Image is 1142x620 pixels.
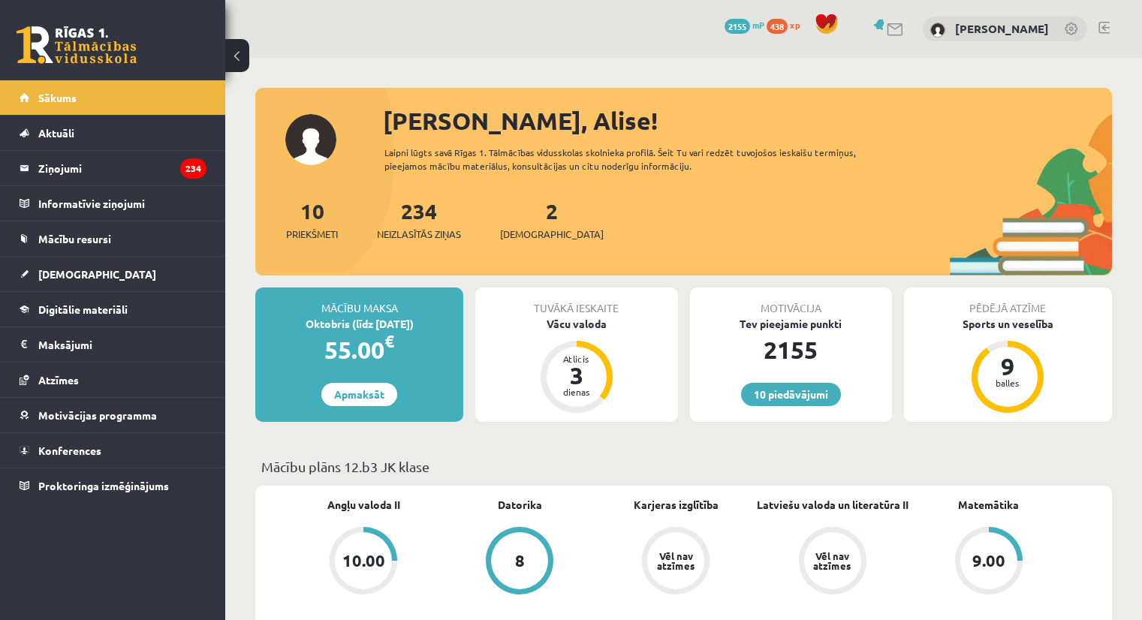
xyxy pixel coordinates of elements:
[515,552,525,569] div: 8
[38,408,157,422] span: Motivācijas programma
[475,316,677,415] a: Vācu valoda Atlicis 3 dienas
[475,316,677,332] div: Vācu valoda
[554,387,599,396] div: dienas
[377,197,461,242] a: 234Neizlasītās ziņas
[690,316,892,332] div: Tev pieejamie punkti
[741,383,841,406] a: 10 piedāvājumi
[904,316,1112,332] div: Sports un veselība
[500,227,604,242] span: [DEMOGRAPHIC_DATA]
[20,363,206,397] a: Atzīmes
[38,151,206,185] legend: Ziņojumi
[38,126,74,140] span: Aktuāli
[180,158,206,179] i: 234
[634,497,719,513] a: Karjeras izglītība
[38,479,169,492] span: Proktoringa izmēģinājums
[20,327,206,362] a: Maksājumi
[321,383,397,406] a: Apmaksāt
[441,527,598,597] a: 8
[20,221,206,256] a: Mācību resursi
[911,527,1067,597] a: 9.00
[20,257,206,291] a: [DEMOGRAPHIC_DATA]
[38,444,101,457] span: Konferences
[690,287,892,316] div: Motivācija
[327,497,400,513] a: Angļu valoda II
[498,497,542,513] a: Datorika
[958,497,1019,513] a: Matemātika
[930,23,945,38] img: Alise Strēlniece
[38,327,206,362] legend: Maksājumi
[261,456,1106,477] p: Mācību plāns 12.b3 JK klase
[20,398,206,432] a: Motivācijas programma
[383,103,1112,139] div: [PERSON_NAME], Alise!
[20,80,206,115] a: Sākums
[904,316,1112,415] a: Sports un veselība 9 balles
[955,21,1049,36] a: [PERSON_NAME]
[20,151,206,185] a: Ziņojumi234
[690,332,892,368] div: 2155
[790,19,800,31] span: xp
[655,551,697,570] div: Vēl nav atzīmes
[20,468,206,503] a: Proktoringa izmēģinājums
[38,373,79,387] span: Atzīmes
[985,378,1030,387] div: balles
[377,227,461,242] span: Neizlasītās ziņas
[972,552,1005,569] div: 9.00
[285,527,441,597] a: 10.00
[812,551,854,570] div: Vēl nav atzīmes
[384,146,899,173] div: Laipni lūgts savā Rīgas 1. Tālmācības vidusskolas skolnieka profilā. Šeit Tu vari redzēt tuvojošo...
[755,527,911,597] a: Vēl nav atzīmes
[904,287,1112,316] div: Pēdējā atzīme
[255,316,463,332] div: Oktobris (līdz [DATE])
[20,292,206,327] a: Digitālie materiāli
[342,552,385,569] div: 10.00
[554,363,599,387] div: 3
[725,19,750,34] span: 2155
[38,302,128,316] span: Digitālie materiāli
[767,19,788,34] span: 438
[38,186,206,221] legend: Informatīvie ziņojumi
[17,26,137,64] a: Rīgas 1. Tālmācības vidusskola
[20,433,206,468] a: Konferences
[384,330,394,352] span: €
[38,91,77,104] span: Sākums
[38,267,156,281] span: [DEMOGRAPHIC_DATA]
[255,287,463,316] div: Mācību maksa
[767,19,807,31] a: 438 xp
[725,19,764,31] a: 2155 mP
[598,527,754,597] a: Vēl nav atzīmes
[985,354,1030,378] div: 9
[20,186,206,221] a: Informatīvie ziņojumi
[752,19,764,31] span: mP
[757,497,908,513] a: Latviešu valoda un literatūra II
[286,197,338,242] a: 10Priekšmeti
[475,287,677,316] div: Tuvākā ieskaite
[255,332,463,368] div: 55.00
[20,116,206,150] a: Aktuāli
[286,227,338,242] span: Priekšmeti
[500,197,604,242] a: 2[DEMOGRAPHIC_DATA]
[554,354,599,363] div: Atlicis
[38,232,111,245] span: Mācību resursi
